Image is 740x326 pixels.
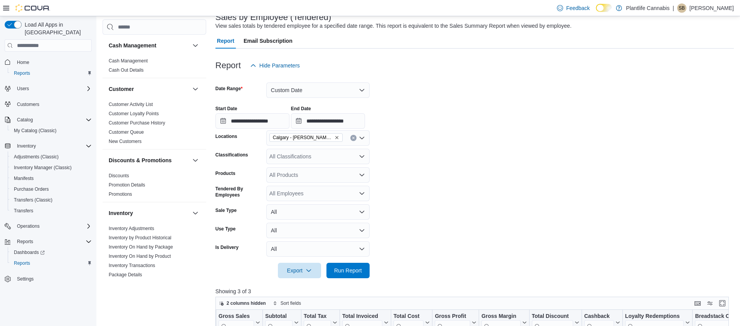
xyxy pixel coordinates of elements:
span: Reports [14,260,30,266]
span: Manifests [11,174,92,183]
span: My Catalog (Classic) [14,128,57,134]
div: Samantha Berting [677,3,686,13]
div: View sales totals by tendered employee for a specified date range. This report is equivalent to t... [215,22,572,30]
button: Catalog [14,115,36,124]
a: Adjustments (Classic) [11,152,62,161]
div: Total Tax [304,313,331,320]
button: Operations [14,222,43,231]
a: Inventory Manager (Classic) [11,163,75,172]
span: Users [17,86,29,92]
button: Inventory Manager (Classic) [8,162,95,173]
button: Discounts & Promotions [191,156,200,165]
a: Manifests [11,174,37,183]
h3: Sales by Employee (Tendered) [215,13,331,22]
span: Customers [17,101,39,108]
span: Transfers [11,206,92,215]
button: Cash Management [191,41,200,50]
button: Export [278,263,321,278]
div: Gross Profit [435,313,470,320]
a: Dashboards [11,248,48,257]
button: Custom Date [266,82,370,98]
span: Reports [14,237,92,246]
a: Home [14,58,32,67]
span: Inventory On Hand by Product [109,253,171,259]
button: Inventory [14,141,39,151]
button: Inventory [191,208,200,218]
span: Inventory Manager (Classic) [14,165,72,171]
span: Package Details [109,272,142,278]
a: Dashboards [8,247,95,258]
span: Email Subscription [244,33,293,49]
span: Inventory [14,141,92,151]
span: Settings [17,276,34,282]
button: Inventory [2,141,95,151]
button: Cash Management [109,42,189,49]
nav: Complex example [5,53,92,304]
label: Is Delivery [215,244,239,250]
button: Operations [2,221,95,232]
a: Customer Loyalty Points [109,111,159,116]
span: Reports [11,69,92,78]
button: Users [14,84,32,93]
label: Use Type [215,226,235,232]
a: Customers [14,100,42,109]
span: Inventory Transactions [109,262,155,269]
label: Locations [215,133,237,139]
span: Reports [14,70,30,76]
button: Home [2,56,95,67]
a: New Customers [109,139,141,144]
div: Cash Management [103,56,206,78]
span: Load All Apps in [GEOGRAPHIC_DATA] [22,21,92,36]
span: Operations [17,223,40,229]
span: Feedback [566,4,590,12]
button: Customer [109,85,189,93]
a: Customer Queue [109,129,144,135]
a: Inventory On Hand by Product [109,254,171,259]
button: Display options [705,299,715,308]
button: My Catalog (Classic) [8,125,95,136]
button: Reports [14,237,36,246]
p: | [673,3,674,13]
label: Sale Type [215,207,237,213]
span: Inventory Adjustments [109,225,154,232]
a: Feedback [554,0,593,16]
button: Sort fields [270,299,304,308]
span: Manifests [14,175,34,181]
span: My Catalog (Classic) [11,126,92,135]
span: Operations [14,222,92,231]
button: Run Report [326,263,370,278]
h3: Customer [109,85,134,93]
button: Manifests [8,173,95,184]
div: Total Discount [531,313,573,320]
div: Loyalty Redemptions [625,313,684,320]
a: Inventory by Product Historical [109,235,172,240]
a: Discounts [109,173,129,178]
span: Catalog [17,117,33,123]
button: All [266,223,370,238]
span: Inventory by Product Historical [109,235,172,241]
span: Home [14,57,92,67]
label: Start Date [215,106,237,112]
span: Cash Management [109,58,148,64]
label: Date Range [215,86,243,92]
button: Reports [8,68,95,79]
div: Subtotal [265,313,293,320]
span: Transfers [14,208,33,214]
button: 2 columns hidden [216,299,269,308]
div: Customer [103,100,206,149]
span: Purchase Orders [11,185,92,194]
h3: Discounts & Promotions [109,156,172,164]
button: Customer [191,84,200,94]
a: Inventory On Hand by Package [109,244,173,250]
a: My Catalog (Classic) [11,126,60,135]
button: Purchase Orders [8,184,95,195]
a: Reports [11,69,33,78]
a: Promotions [109,192,132,197]
span: Home [17,59,29,66]
span: 2 columns hidden [227,300,266,306]
span: Dashboards [11,248,92,257]
button: Hide Parameters [247,58,303,73]
span: Customer Loyalty Points [109,111,159,117]
span: Promotion Details [109,182,145,188]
